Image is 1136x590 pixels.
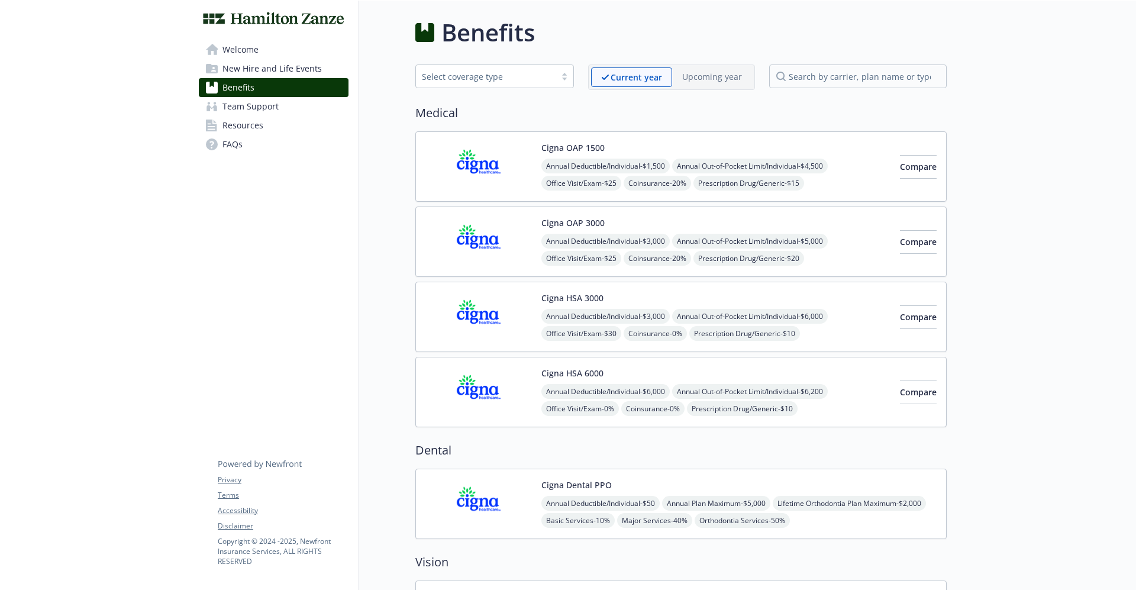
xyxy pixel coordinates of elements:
[541,401,619,416] span: Office Visit/Exam - 0%
[687,401,798,416] span: Prescription Drug/Generic - $10
[541,292,603,304] button: Cigna HSA 3000
[900,311,937,323] span: Compare
[769,65,947,88] input: search by carrier, plan name or type
[415,441,947,459] h2: Dental
[218,475,348,485] a: Privacy
[900,386,937,398] span: Compare
[672,234,828,249] span: Annual Out-of-Pocket Limit/Individual - $5,000
[541,141,605,154] button: Cigna OAP 1500
[541,234,670,249] span: Annual Deductible/Individual - $3,000
[541,496,660,511] span: Annual Deductible/Individual - $50
[541,479,612,491] button: Cigna Dental PPO
[900,236,937,247] span: Compare
[541,217,605,229] button: Cigna OAP 3000
[199,135,348,154] a: FAQs
[541,159,670,173] span: Annual Deductible/Individual - $1,500
[672,67,752,87] span: Upcoming year
[541,513,615,528] span: Basic Services - 10%
[672,384,828,399] span: Annual Out-of-Pocket Limit/Individual - $6,200
[693,176,804,191] span: Prescription Drug/Generic - $15
[199,97,348,116] a: Team Support
[415,104,947,122] h2: Medical
[689,326,800,341] span: Prescription Drug/Generic - $10
[218,521,348,531] a: Disclaimer
[682,70,742,83] p: Upcoming year
[218,490,348,501] a: Terms
[900,155,937,179] button: Compare
[222,40,259,59] span: Welcome
[218,536,348,566] p: Copyright © 2024 - 2025 , Newfront Insurance Services, ALL RIGHTS RESERVED
[541,326,621,341] span: Office Visit/Exam - $30
[672,309,828,324] span: Annual Out-of-Pocket Limit/Individual - $6,000
[222,97,279,116] span: Team Support
[900,161,937,172] span: Compare
[199,59,348,78] a: New Hire and Life Events
[541,367,603,379] button: Cigna HSA 6000
[773,496,926,511] span: Lifetime Orthodontia Plan Maximum - $2,000
[624,251,691,266] span: Coinsurance - 20%
[199,116,348,135] a: Resources
[621,401,685,416] span: Coinsurance - 0%
[425,367,532,417] img: CIGNA carrier logo
[541,176,621,191] span: Office Visit/Exam - $25
[617,513,692,528] span: Major Services - 40%
[422,70,550,83] div: Select coverage type
[425,217,532,267] img: CIGNA carrier logo
[662,496,770,511] span: Annual Plan Maximum - $5,000
[222,116,263,135] span: Resources
[624,326,687,341] span: Coinsurance - 0%
[611,71,662,83] p: Current year
[222,135,243,154] span: FAQs
[425,479,532,529] img: CIGNA carrier logo
[222,78,254,97] span: Benefits
[541,251,621,266] span: Office Visit/Exam - $25
[693,251,804,266] span: Prescription Drug/Generic - $20
[541,309,670,324] span: Annual Deductible/Individual - $3,000
[425,292,532,342] img: CIGNA carrier logo
[900,305,937,329] button: Compare
[900,381,937,404] button: Compare
[541,384,670,399] span: Annual Deductible/Individual - $6,000
[441,15,535,50] h1: Benefits
[199,40,348,59] a: Welcome
[218,505,348,516] a: Accessibility
[900,230,937,254] button: Compare
[199,78,348,97] a: Benefits
[222,59,322,78] span: New Hire and Life Events
[425,141,532,192] img: CIGNA carrier logo
[415,553,947,571] h2: Vision
[672,159,828,173] span: Annual Out-of-Pocket Limit/Individual - $4,500
[695,513,790,528] span: Orthodontia Services - 50%
[624,176,691,191] span: Coinsurance - 20%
